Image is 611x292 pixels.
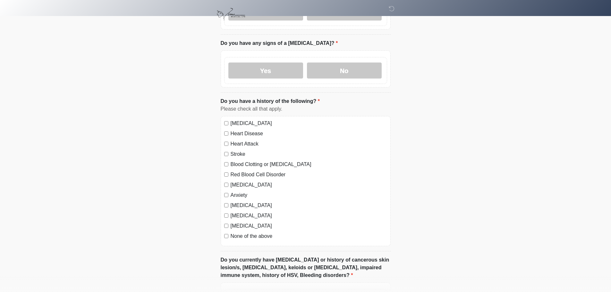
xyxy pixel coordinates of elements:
[224,131,228,136] input: Heart Disease
[221,105,391,113] div: Please check all that apply.
[231,130,387,138] label: Heart Disease
[224,234,228,238] input: None of the above
[224,121,228,125] input: [MEDICAL_DATA]
[224,152,228,156] input: Stroke
[231,150,387,158] label: Stroke
[224,183,228,187] input: [MEDICAL_DATA]
[224,213,228,218] input: [MEDICAL_DATA]
[231,161,387,168] label: Blood Clotting or [MEDICAL_DATA]
[221,256,391,279] label: Do you currently have [MEDICAL_DATA] or history of cancerous skin lesion/s, [MEDICAL_DATA], keloi...
[224,203,228,207] input: [MEDICAL_DATA]
[307,63,382,79] label: No
[228,63,303,79] label: Yes
[231,202,387,209] label: [MEDICAL_DATA]
[231,120,387,127] label: [MEDICAL_DATA]
[221,97,320,105] label: Do you have a history of the following?
[231,232,387,240] label: None of the above
[224,142,228,146] input: Heart Attack
[214,5,248,24] img: Viona Medical Spa Logo
[231,171,387,179] label: Red Blood Cell Disorder
[231,212,387,220] label: [MEDICAL_DATA]
[224,172,228,177] input: Red Blood Cell Disorder
[231,140,387,148] label: Heart Attack
[224,193,228,197] input: Anxiety
[231,222,387,230] label: [MEDICAL_DATA]
[231,181,387,189] label: [MEDICAL_DATA]
[224,224,228,228] input: [MEDICAL_DATA]
[224,162,228,166] input: Blood Clotting or [MEDICAL_DATA]
[231,191,387,199] label: Anxiety
[221,39,338,47] label: Do you have any signs of a [MEDICAL_DATA]?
